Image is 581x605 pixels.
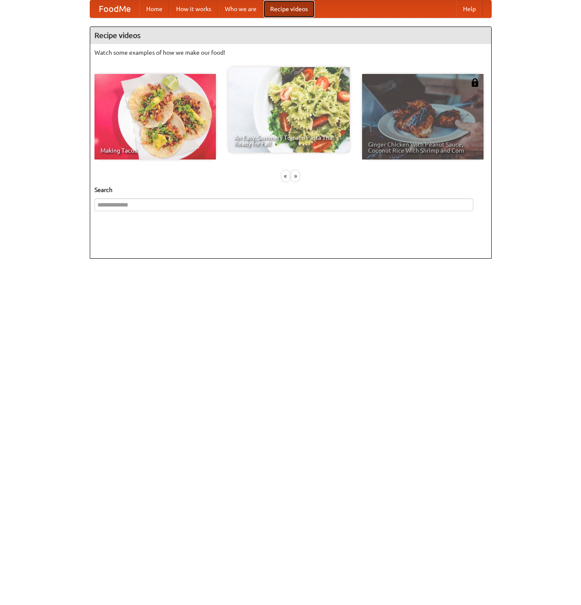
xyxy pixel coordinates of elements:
h5: Search [94,186,487,194]
a: An Easy, Summery Tomato Pasta That's Ready for Fall [228,67,350,153]
a: Home [139,0,169,18]
a: Making Tacos [94,74,216,159]
a: Help [456,0,483,18]
p: Watch some examples of how we make our food! [94,48,487,57]
div: « [282,171,289,181]
span: Making Tacos [100,148,210,153]
a: Who we are [218,0,263,18]
a: FoodMe [90,0,139,18]
a: How it works [169,0,218,18]
a: Recipe videos [263,0,315,18]
h4: Recipe videos [90,27,491,44]
span: An Easy, Summery Tomato Pasta That's Ready for Fall [234,135,344,147]
img: 483408.png [471,78,479,87]
div: » [292,171,299,181]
